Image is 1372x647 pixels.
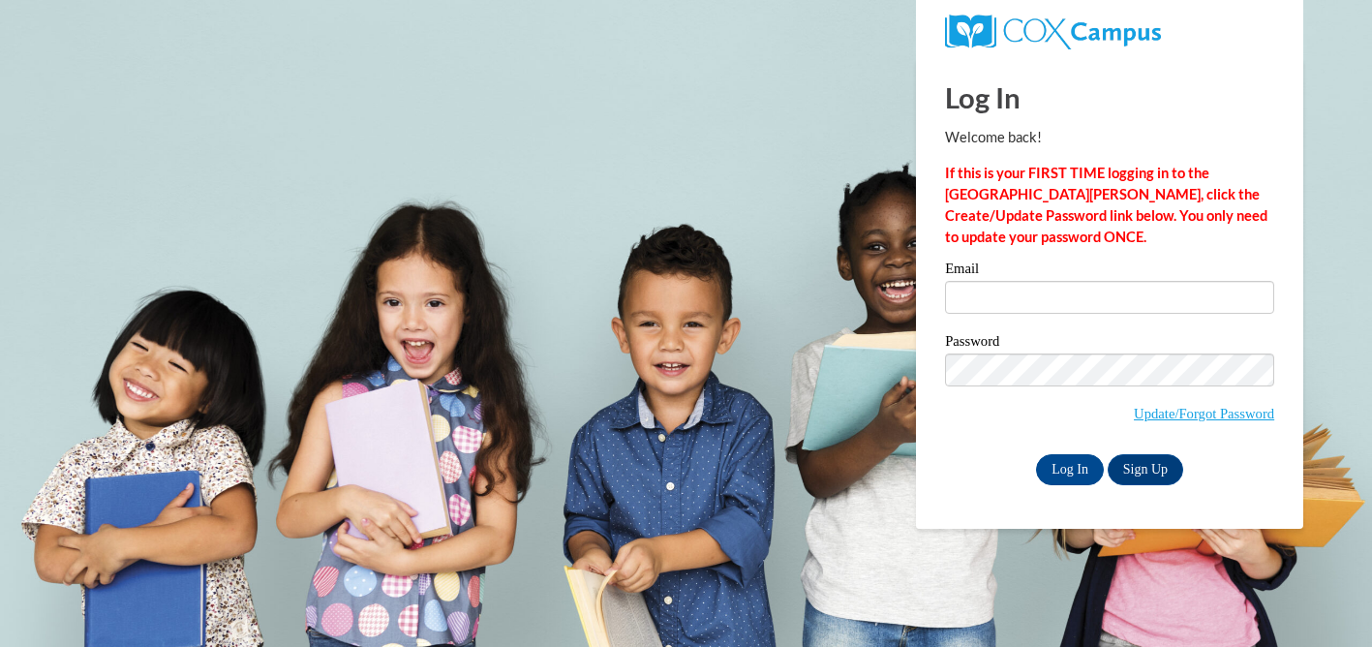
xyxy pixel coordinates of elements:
label: Password [945,334,1274,354]
h1: Log In [945,77,1274,117]
a: Update/Forgot Password [1134,406,1274,421]
p: Welcome back! [945,127,1274,148]
img: COX Campus [945,15,1161,49]
a: Sign Up [1108,454,1183,485]
a: COX Campus [945,22,1161,39]
label: Email [945,262,1274,281]
input: Log In [1036,454,1104,485]
strong: If this is your FIRST TIME logging in to the [GEOGRAPHIC_DATA][PERSON_NAME], click the Create/Upd... [945,165,1267,245]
